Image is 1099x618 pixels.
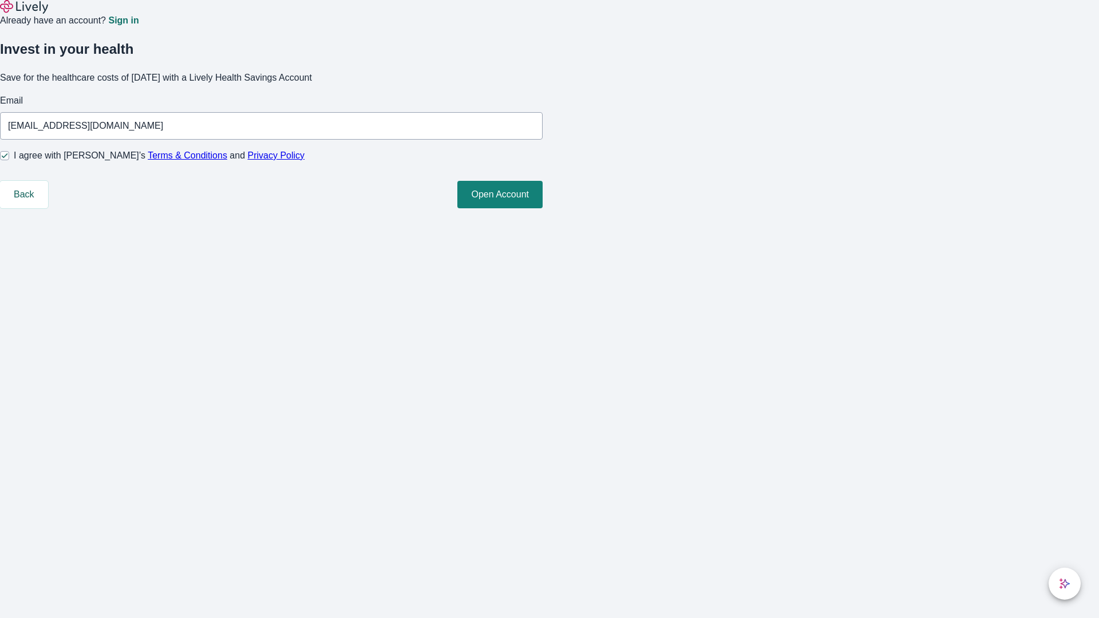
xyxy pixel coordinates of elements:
a: Privacy Policy [248,150,305,160]
a: Sign in [108,16,139,25]
svg: Lively AI Assistant [1059,578,1070,589]
button: Open Account [457,181,543,208]
span: I agree with [PERSON_NAME]’s and [14,149,305,163]
a: Terms & Conditions [148,150,227,160]
button: chat [1049,568,1081,600]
